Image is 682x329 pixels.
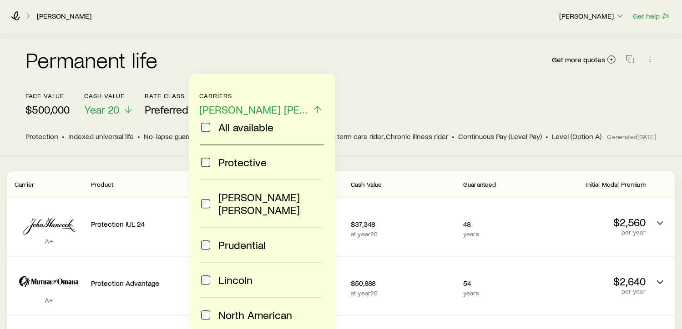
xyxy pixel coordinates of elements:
span: Preferred [145,103,188,116]
p: 48 [463,219,533,229]
span: [PERSON_NAME] [PERSON_NAME] +3 [199,103,308,116]
a: Get more quotes [551,55,616,65]
button: Get help [632,11,671,21]
span: Cash Value [351,180,382,188]
p: [PERSON_NAME] [559,11,625,20]
span: Carrier [15,180,34,188]
button: [PERSON_NAME] [559,11,625,22]
p: years [463,230,533,238]
span: Get more quotes [552,56,605,63]
span: Product [91,180,113,188]
span: No-lapse guarantee until age [DEMOGRAPHIC_DATA] [144,132,310,141]
button: Cash ValueYear 20 [84,92,134,116]
p: Cash Value [84,92,134,100]
p: per year [541,288,646,295]
p: A+ [15,295,84,304]
p: $500,000 [25,103,70,116]
span: Protection [25,132,58,141]
p: Protection Advantage [91,279,231,288]
p: at year 20 [351,289,456,297]
span: Indexed universal life [68,132,134,141]
span: • [452,132,455,141]
p: $37,348 [351,219,456,229]
span: Guaranteed [463,180,496,188]
p: $2,640 [541,275,646,288]
p: Protection IUL 24 [91,219,231,229]
p: face value [25,92,70,100]
p: years [463,289,533,297]
p: $50,888 [351,279,456,288]
span: Long term care rider, Chronic illness rider [320,132,448,141]
span: Level (Option A) [552,132,601,141]
span: • [137,132,140,141]
p: 54 [463,279,533,288]
p: Rate Class [145,92,188,100]
button: Carriers[PERSON_NAME] [PERSON_NAME] +3 [199,92,323,116]
span: Year 20 [84,103,119,116]
span: [DATE] [637,133,657,141]
button: Rate ClassPreferred [145,92,188,116]
a: [PERSON_NAME] [36,12,92,20]
p: Carriers [199,92,323,100]
span: Generated [607,133,657,141]
p: $2,560 [541,216,646,229]
span: • [62,132,65,141]
p: per year [541,229,646,236]
p: at year 20 [351,230,456,238]
span: Continuous Pay (Level Pay) [458,132,542,141]
span: Initial Modal Premium [586,180,646,188]
span: • [546,132,548,141]
p: A+ [15,236,84,245]
h2: Permanent life [25,49,157,70]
